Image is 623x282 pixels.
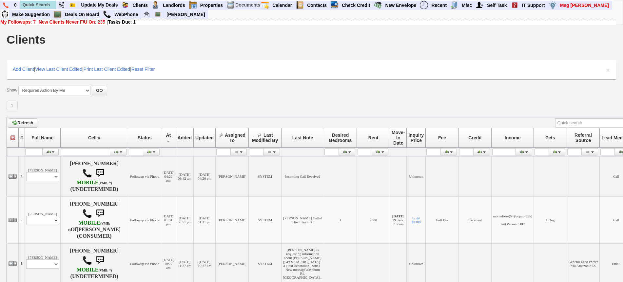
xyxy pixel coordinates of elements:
[0,19,36,25] a: My Followups: 7
[128,156,161,196] td: Followup via Phone
[176,156,194,196] td: [DATE] 09:42 am
[62,248,127,279] h4: [PHONE_NUMBER] (UNDETERMINED)
[128,196,161,243] td: Followup via Phone
[560,3,609,8] font: Msg [PERSON_NAME]
[78,220,100,226] font: MOBILE
[164,10,207,19] a: [PERSON_NAME]
[121,1,129,9] img: clients.png
[216,196,249,243] td: [PERSON_NAME]
[252,132,278,143] span: Last Modified By
[339,1,373,10] a: Check Credit
[304,1,330,10] a: Contacts
[195,135,214,140] span: Updated
[35,67,82,72] a: View Last Client Edited
[519,1,548,10] a: IT Support
[77,180,112,186] b: Verizon Wireless
[155,11,161,17] img: chalkboard.png
[82,168,92,178] img: call.png
[7,101,18,110] a: 1
[78,1,121,9] a: Update My Deals
[108,19,131,25] b: Tasks Due
[166,132,171,138] span: At
[7,87,17,93] label: Show
[99,269,112,272] font: (VMB: *)
[77,267,99,273] font: MOBILE
[392,130,405,146] span: Move-In Date
[330,1,339,9] img: creditreport.png
[144,11,149,17] img: jorge@homesweethomeproperties.com
[62,10,102,19] a: Deals On Board
[59,2,64,8] img: phone22.png
[8,118,37,128] a: Refresh
[108,19,136,25] a: Tasks Due: 1
[70,2,75,8] img: Bookmark.png
[226,1,235,9] img: docs.png
[357,196,390,243] td: 2500
[426,196,459,243] td: Full Fee
[368,135,379,140] span: Rent
[189,1,197,9] img: properties.png
[84,67,130,72] a: Print Last Client Edited
[39,19,95,25] b: New Clients Never F/U On
[92,86,107,95] button: GO
[93,167,107,180] img: sms.png
[282,156,324,196] td: Incoming Call Received
[382,1,419,10] a: New Envelope
[176,196,194,243] td: [DATE] 03:51 pm
[151,1,160,9] img: landlord.png
[296,1,304,9] img: contact.png
[476,1,484,9] img: myadd.png
[194,156,216,196] td: [DATE] 04:26 pm
[39,19,105,25] a: New Clients Never F/U On: 235
[261,1,269,9] img: appt_icon.png
[161,196,176,243] td: [DATE] 01:31 pm
[0,19,31,25] b: My Followups
[112,10,141,19] a: WebPhone
[492,196,534,243] td: montefiore(54)/cdpap(39k) 2nd Person: 50k/
[412,216,421,224] a: br @ $2300
[68,220,110,232] b: AT&T Wireless
[392,214,404,218] b: [DATE]
[7,34,46,46] h1: Clients
[10,10,53,19] a: Make Suggestion
[324,196,357,243] td: 1
[235,1,261,10] td: Documents
[574,132,592,143] span: Referral Source
[13,67,34,72] a: Add Client
[194,196,216,243] td: [DATE] 01:31 pm
[88,135,100,140] span: Cell #
[19,156,25,196] td: 1
[292,135,313,140] span: Last Note
[160,1,188,10] a: Landlords
[484,1,510,10] a: Self Task
[82,209,92,218] img: call.png
[53,10,62,18] img: chalkboard.png
[93,207,107,220] img: sms.png
[0,19,616,25] div: | |
[19,196,25,243] td: 2
[248,196,282,243] td: SYSTEM
[82,255,92,265] img: call.png
[329,132,352,143] span: Desired Bedrooms
[282,196,324,243] td: [PERSON_NAME] Called Client via CTC
[25,196,60,243] td: [PERSON_NAME]
[458,196,492,243] td: Excellent
[11,1,20,9] a: 0
[429,1,450,10] a: Recent
[248,156,282,196] td: SYSTEM
[505,135,521,140] span: Income
[511,1,519,9] img: help2.png
[20,1,56,9] input: Quick Search
[225,132,245,143] span: Assigned To
[31,135,53,140] span: Full Name
[161,156,176,196] td: [DATE] 04:26 pm
[420,1,428,9] img: recent.png
[77,267,112,273] b: Verizon Wireless
[270,1,295,10] a: Calendar
[545,135,555,140] span: Pets
[99,181,112,185] font: (VMB: *)
[77,180,99,186] font: MOBILE
[408,132,424,143] span: Inquiry Price
[198,1,226,10] a: Properties
[68,222,110,232] font: (VMB: #)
